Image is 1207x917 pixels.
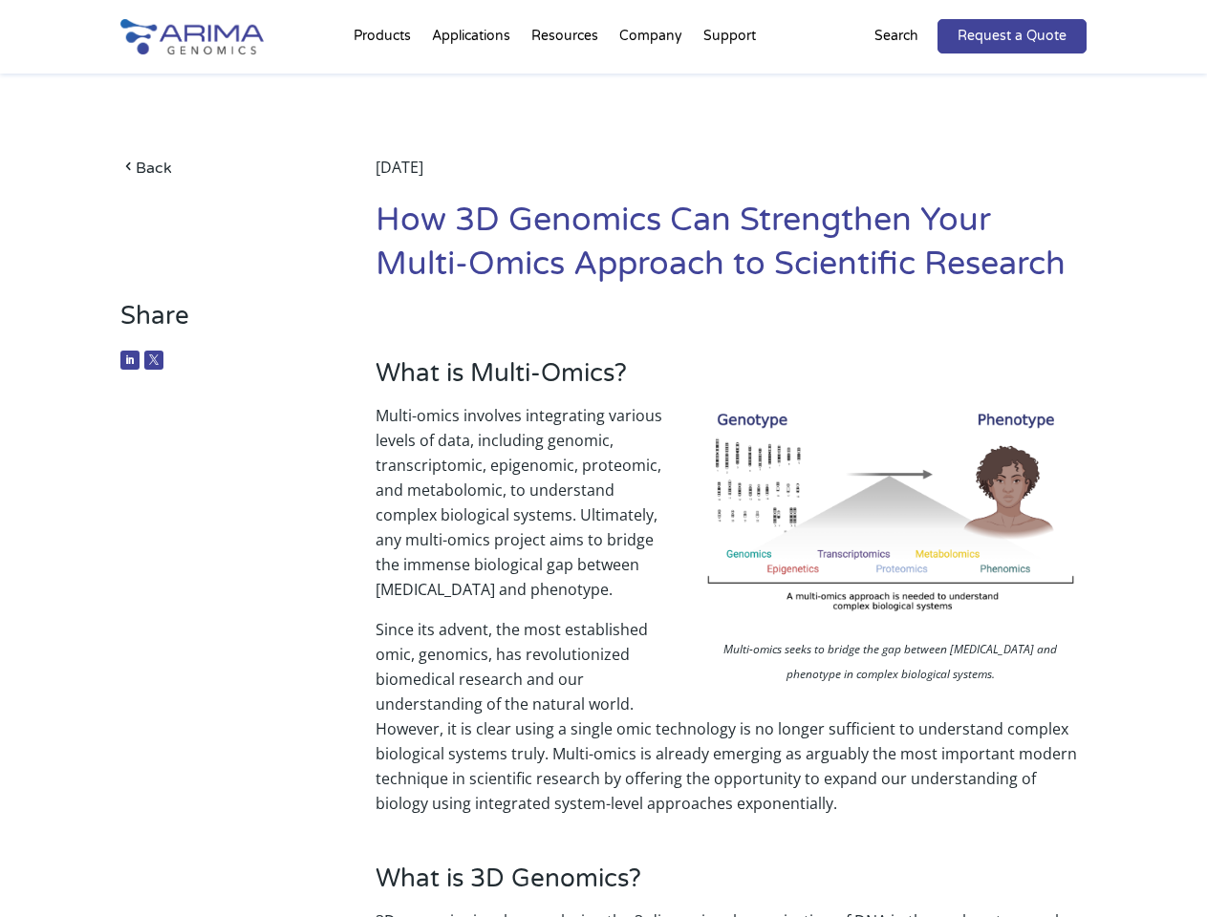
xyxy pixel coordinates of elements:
a: Request a Quote [938,19,1087,53]
h1: How 3D Genomics Can Strengthen Your Multi-Omics Approach to Scientific Research [376,199,1087,301]
p: Multi-omics involves integrating various levels of data, including genomic, transcriptomic, epige... [376,403,1087,617]
p: Multi-omics seeks to bridge the gap between [MEDICAL_DATA] and phenotype in complex biological sy... [695,637,1087,692]
div: [DATE] [376,155,1087,199]
h3: Share [120,301,322,346]
h3: What is 3D Genomics? [376,864,1087,908]
h3: What is Multi-Omics? [376,358,1087,403]
p: Since its advent, the most established omic, genomics, has revolutionized biomedical research and... [376,617,1087,816]
img: Arima-Genomics-logo [120,19,264,54]
p: Search [874,24,918,49]
a: Back [120,155,322,181]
